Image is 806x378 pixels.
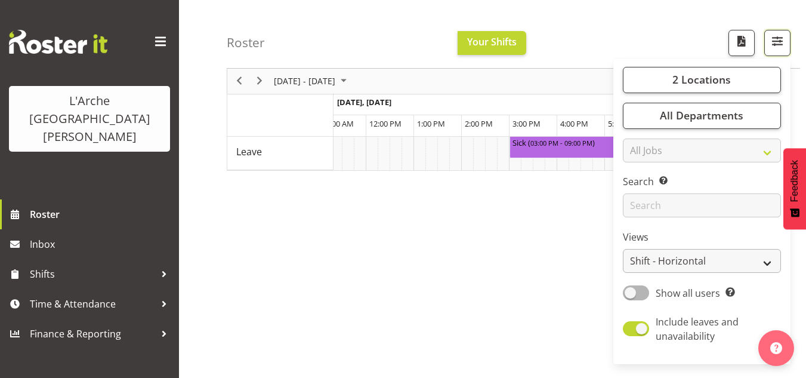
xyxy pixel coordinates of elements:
[369,118,402,129] span: 12:00 PM
[789,160,800,202] span: Feedback
[458,31,526,55] button: Your Shifts
[770,342,782,354] img: help-xxl-2.png
[227,36,265,50] h4: Roster
[608,118,636,129] span: 5:00 PM
[509,136,796,158] div: Leave"s event - Sick Begin From Friday, September 12, 2025 at 3:00:00 PM GMT+12:00 Ends At Friday...
[417,118,445,129] span: 1:00 PM
[21,92,158,146] div: L'Arche [GEOGRAPHIC_DATA][PERSON_NAME]
[249,69,270,94] div: next period
[231,74,248,89] button: Previous
[337,97,391,107] span: [DATE], [DATE]
[512,136,793,148] div: Sick ( )
[322,118,354,129] span: 11:00 AM
[273,74,336,89] span: [DATE] - [DATE]
[465,118,493,129] span: 2:00 PM
[229,69,249,94] div: previous period
[30,325,155,343] span: Finance & Reporting
[623,194,781,218] input: Search
[530,138,592,147] span: 03:00 PM - 09:00 PM
[30,205,173,223] span: Roster
[9,30,107,54] img: Rosterit website logo
[623,231,781,245] label: Views
[30,295,155,313] span: Time & Attendance
[236,145,262,159] span: Leave
[623,67,781,93] button: 2 Locations
[560,118,588,129] span: 4:00 PM
[656,315,739,343] span: Include leaves and unavailability
[252,74,268,89] button: Next
[512,118,541,129] span: 3:00 PM
[623,103,781,129] button: All Departments
[30,235,173,253] span: Inbox
[783,148,806,229] button: Feedback - Show survey
[660,109,743,123] span: All Departments
[30,265,155,283] span: Shifts
[728,30,755,56] button: Download a PDF of the roster according to the set date range.
[656,287,720,300] span: Show all users
[467,35,517,48] span: Your Shifts
[764,30,790,56] button: Filter Shifts
[227,134,333,170] td: Leave resource
[672,73,731,87] span: 2 Locations
[272,74,352,89] button: September 2025
[623,175,781,189] label: Search
[270,69,354,94] div: September 08 - 14, 2025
